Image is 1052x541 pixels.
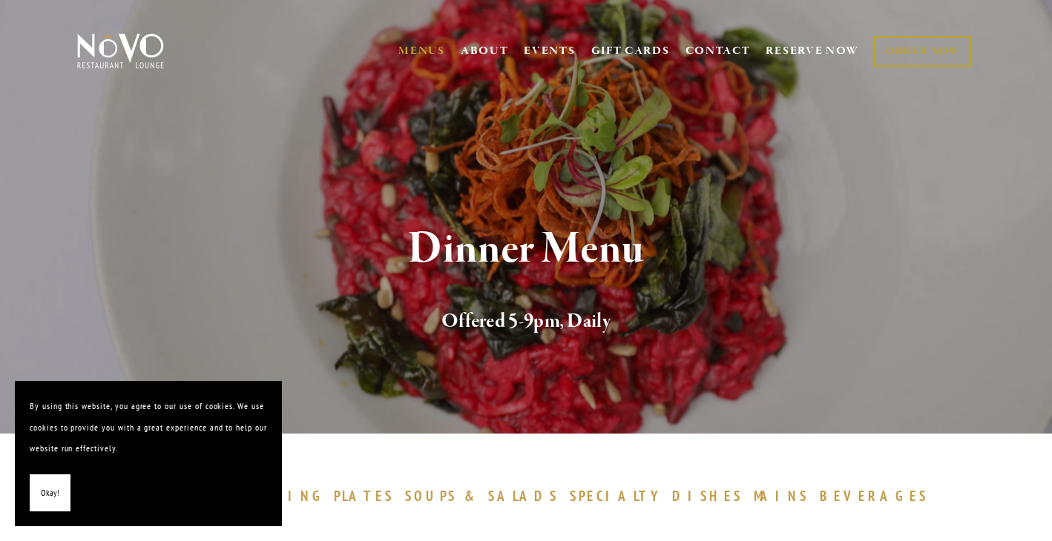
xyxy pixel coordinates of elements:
[30,474,70,512] button: Okay!
[334,487,394,505] span: PLATES
[820,487,928,505] span: BEVERAGES
[102,306,951,337] h2: Offered 5-9pm, Daily
[237,487,401,505] a: SHARINGPLATES
[102,225,951,273] h1: Dinner Menu
[754,487,809,505] span: MAINS
[30,396,267,459] p: By using this website, you agree to our use of cookies. We use cookies to provide you with a grea...
[74,33,167,70] img: Novo Restaurant &amp; Lounge
[464,487,481,505] span: &
[686,37,751,65] a: CONTACT
[672,487,743,505] span: DISHES
[405,487,457,505] span: SOUPS
[874,36,971,67] a: ORDER NOW
[570,487,665,505] span: SPECIALTY
[570,487,749,505] a: SPECIALTYDISHES
[591,37,670,65] a: GIFT CARDS
[461,44,509,59] a: ABOUT
[398,44,445,59] a: MENUS
[766,37,859,65] a: RESERVE NOW
[754,487,817,505] a: MAINS
[405,487,566,505] a: SOUPS&SALADS
[15,381,282,526] section: Cookie banner
[524,44,575,59] a: EVENTS
[41,482,59,504] span: Okay!
[488,487,559,505] span: SALADS
[820,487,936,505] a: BEVERAGES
